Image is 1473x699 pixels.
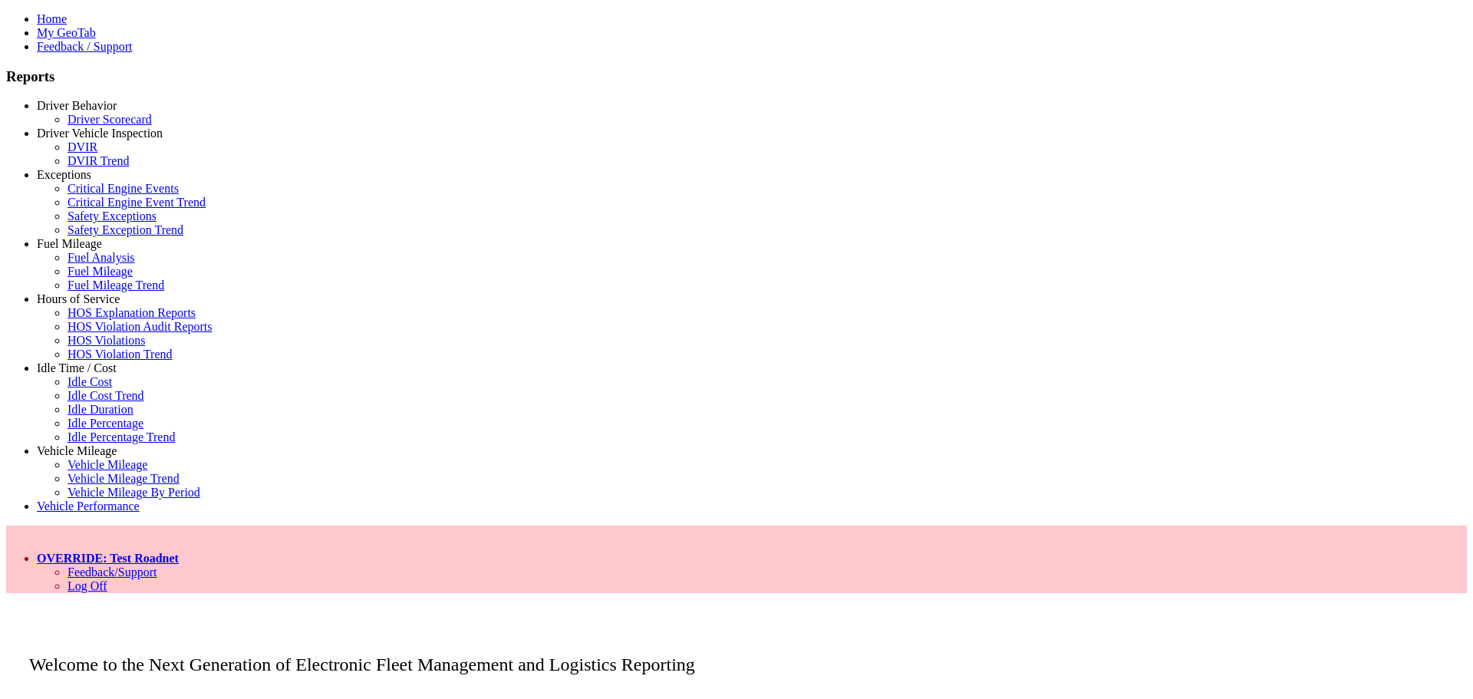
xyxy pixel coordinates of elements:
[68,265,133,278] a: Fuel Mileage
[37,12,67,25] a: Home
[68,209,157,223] a: Safety Exceptions
[68,154,129,167] a: DVIR Trend
[37,361,117,374] a: Idle Time / Cost
[68,306,196,319] a: HOS Explanation Reports
[68,458,147,471] a: Vehicle Mileage
[68,140,97,153] a: DVIR
[68,389,144,402] a: Idle Cost Trend
[6,631,1467,675] p: Welcome to the Next Generation of Electronic Fleet Management and Logistics Reporting
[68,486,200,499] a: Vehicle Mileage By Period
[68,403,133,416] a: Idle Duration
[68,182,179,195] a: Critical Engine Events
[68,279,164,292] a: Fuel Mileage Trend
[68,375,112,388] a: Idle Cost
[37,292,120,305] a: Hours of Service
[37,26,96,39] a: My GeoTab
[37,168,91,181] a: Exceptions
[37,237,102,250] a: Fuel Mileage
[37,40,132,53] a: Feedback / Support
[68,348,173,361] a: HOS Violation Trend
[37,99,117,112] a: Driver Behavior
[37,552,179,565] a: OVERRIDE: Test Roadnet
[68,417,143,430] a: Idle Percentage
[68,320,213,333] a: HOS Violation Audit Reports
[6,68,1467,85] h3: Reports
[68,579,107,592] a: Log Off
[68,430,175,443] a: Idle Percentage Trend
[68,196,206,209] a: Critical Engine Event Trend
[68,113,152,126] a: Driver Scorecard
[68,565,157,579] a: Feedback/Support
[68,223,183,236] a: Safety Exception Trend
[37,127,163,140] a: Driver Vehicle Inspection
[37,444,117,457] a: Vehicle Mileage
[68,472,180,485] a: Vehicle Mileage Trend
[68,334,145,347] a: HOS Violations
[68,251,135,264] a: Fuel Analysis
[37,500,140,513] a: Vehicle Performance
